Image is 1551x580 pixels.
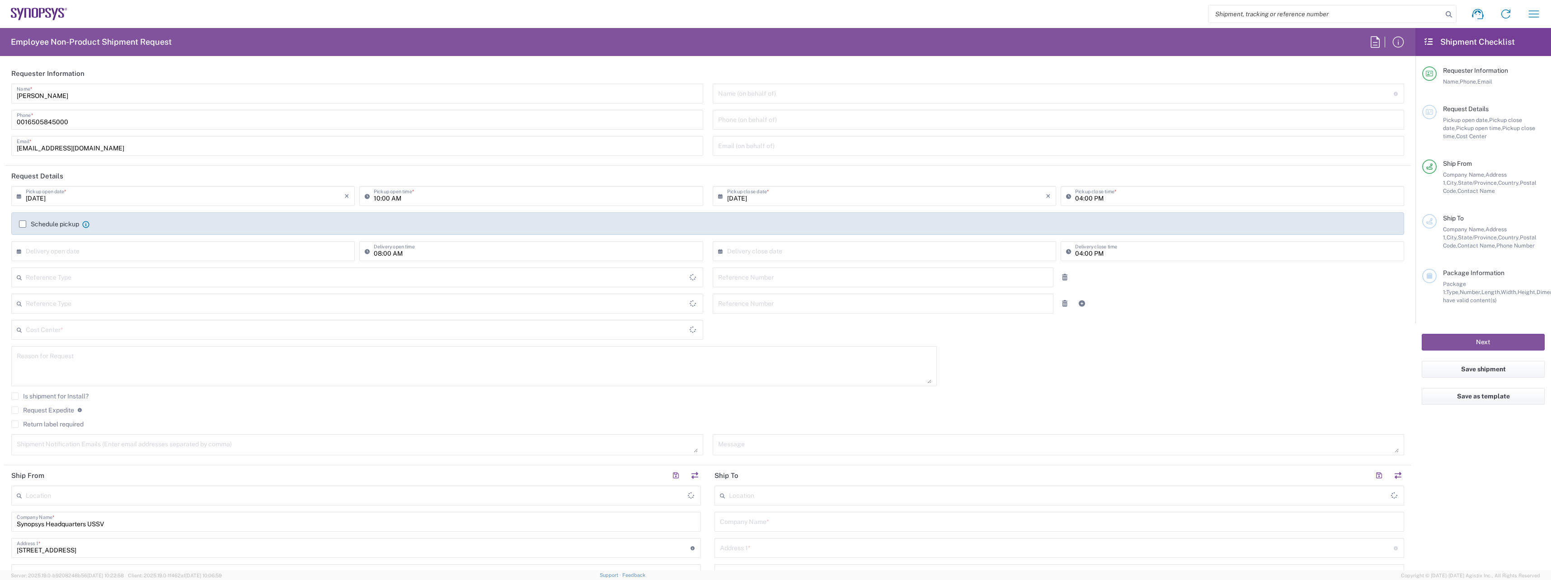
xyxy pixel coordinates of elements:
[1443,67,1508,74] span: Requester Information
[1456,133,1487,140] span: Cost Center
[1076,297,1088,310] a: Add Reference
[1422,334,1545,351] button: Next
[1424,37,1515,47] h2: Shipment Checklist
[1457,242,1496,249] span: Contact Name,
[1443,160,1472,167] span: Ship From
[1443,105,1489,112] span: Request Details
[714,471,738,480] h2: Ship To
[1447,179,1458,186] span: City,
[1460,78,1477,85] span: Phone,
[1422,361,1545,378] button: Save shipment
[1443,171,1485,178] span: Company Name,
[1498,179,1520,186] span: Country,
[87,573,124,578] span: [DATE] 10:22:58
[1443,281,1466,295] span: Package 1:
[1501,289,1518,295] span: Width,
[185,573,222,578] span: [DATE] 10:06:59
[11,471,44,480] h2: Ship From
[1046,189,1051,203] i: ×
[1496,242,1535,249] span: Phone Number
[344,189,349,203] i: ×
[1443,269,1504,276] span: Package Information
[1518,289,1537,295] span: Height,
[1481,289,1501,295] span: Length,
[1460,289,1481,295] span: Number,
[11,69,85,78] h2: Requester Information
[1477,78,1492,85] span: Email
[1208,5,1443,23] input: Shipment, tracking or reference number
[11,421,84,428] label: Return label required
[1401,571,1540,580] span: Copyright © [DATE]-[DATE] Agistix Inc., All Rights Reserved
[1498,234,1520,241] span: Country,
[622,572,645,578] a: Feedback
[1447,234,1458,241] span: City,
[1458,234,1498,241] span: State/Province,
[1058,271,1071,284] a: Remove Reference
[1458,179,1498,186] span: State/Province,
[11,407,74,414] label: Request Expedite
[1457,187,1495,194] span: Contact Name
[11,37,172,47] h2: Employee Non-Product Shipment Request
[19,220,79,228] label: Schedule pickup
[11,172,63,181] h2: Request Details
[11,393,89,400] label: Is shipment for Install?
[1422,388,1545,405] button: Save as template
[128,573,222,578] span: Client: 2025.19.0-1f462a1
[11,573,124,578] span: Server: 2025.19.0-b9208248b56
[1058,297,1071,310] a: Remove Reference
[1443,117,1489,123] span: Pickup open date,
[1446,289,1460,295] span: Type,
[1456,125,1502,131] span: Pickup open time,
[600,572,622,578] a: Support
[1443,215,1464,222] span: Ship To
[1443,78,1460,85] span: Name,
[1443,226,1485,233] span: Company Name,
